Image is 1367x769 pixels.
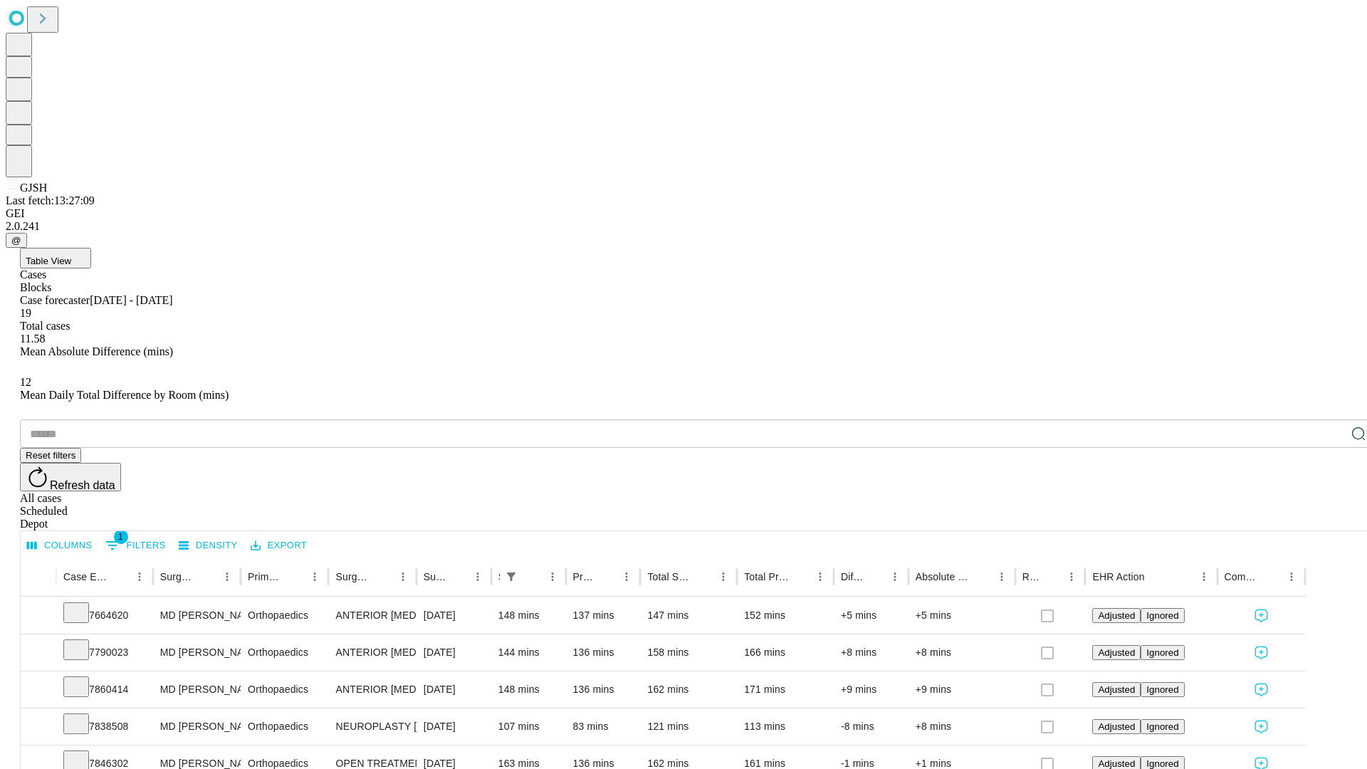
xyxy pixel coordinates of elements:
[1146,721,1178,732] span: Ignored
[1141,682,1184,697] button: Ignored
[160,634,234,671] div: MD [PERSON_NAME] [PERSON_NAME]
[543,567,562,587] button: Menu
[744,597,827,634] div: 152 mins
[647,634,730,671] div: 158 mins
[841,571,864,582] div: Difference
[841,671,901,708] div: +9 mins
[248,571,283,582] div: Primary Service
[647,571,692,582] div: Total Scheduled Duration
[1092,682,1141,697] button: Adjusted
[498,571,500,582] div: Scheduled In Room Duration
[693,567,713,587] button: Sort
[501,567,521,587] button: Show filters
[217,567,237,587] button: Menu
[28,641,49,666] button: Expand
[197,567,217,587] button: Sort
[1098,684,1135,695] span: Adjusted
[885,567,905,587] button: Menu
[744,571,789,582] div: Total Predicted Duration
[248,634,321,671] div: Orthopaedics
[393,567,413,587] button: Menu
[1042,567,1062,587] button: Sort
[28,715,49,740] button: Expand
[26,256,71,266] span: Table View
[1141,645,1184,660] button: Ignored
[916,597,1008,634] div: +5 mins
[992,567,1012,587] button: Menu
[1146,684,1178,695] span: Ignored
[468,567,488,587] button: Menu
[1092,645,1141,660] button: Adjusted
[373,567,393,587] button: Sort
[790,567,810,587] button: Sort
[28,604,49,629] button: Expand
[114,530,128,544] span: 1
[617,567,637,587] button: Menu
[63,634,146,671] div: 7790023
[6,220,1361,233] div: 2.0.241
[501,567,521,587] div: 1 active filter
[1092,608,1141,623] button: Adjusted
[63,571,108,582] div: Case Epic Id
[573,708,634,745] div: 83 mins
[916,671,1008,708] div: +9 mins
[335,671,409,708] div: ANTERIOR [MEDICAL_DATA] TOTAL HIP
[335,708,409,745] div: NEUROPLASTY [MEDICAL_DATA] AT [GEOGRAPHIC_DATA]
[1146,647,1178,658] span: Ignored
[841,634,901,671] div: +8 mins
[63,597,146,634] div: 7664620
[916,571,970,582] div: Absolute Difference
[160,708,234,745] div: MD [PERSON_NAME] [PERSON_NAME]
[175,535,241,557] button: Density
[335,571,371,582] div: Surgery Name
[916,708,1008,745] div: +8 mins
[20,376,31,388] span: 12
[424,671,484,708] div: [DATE]
[424,597,484,634] div: [DATE]
[1098,647,1135,658] span: Adjusted
[1098,721,1135,732] span: Adjusted
[1225,571,1260,582] div: Comments
[573,597,634,634] div: 137 mins
[102,534,169,557] button: Show filters
[523,567,543,587] button: Sort
[1141,608,1184,623] button: Ignored
[1022,571,1041,582] div: Resolved in EHR
[130,567,150,587] button: Menu
[20,389,229,401] span: Mean Daily Total Difference by Room (mins)
[498,634,559,671] div: 144 mins
[647,597,730,634] div: 147 mins
[63,708,146,745] div: 7838508
[160,597,234,634] div: MD [PERSON_NAME] [PERSON_NAME]
[424,571,446,582] div: Surgery Date
[1092,571,1144,582] div: EHR Action
[1146,758,1178,769] span: Ignored
[424,708,484,745] div: [DATE]
[20,320,70,332] span: Total cases
[6,207,1361,220] div: GEI
[744,671,827,708] div: 171 mins
[713,567,733,587] button: Menu
[20,182,47,194] span: GJSH
[647,671,730,708] div: 162 mins
[573,571,596,582] div: Predicted In Room Duration
[6,233,27,248] button: @
[248,671,321,708] div: Orthopaedics
[1062,567,1081,587] button: Menu
[573,671,634,708] div: 136 mins
[647,708,730,745] div: 121 mins
[810,567,830,587] button: Menu
[498,597,559,634] div: 148 mins
[1194,567,1214,587] button: Menu
[972,567,992,587] button: Sort
[1282,567,1301,587] button: Menu
[160,571,196,582] div: Surgeon Name
[335,634,409,671] div: ANTERIOR [MEDICAL_DATA] TOTAL HIP
[20,333,45,345] span: 11.58
[744,708,827,745] div: 113 mins
[498,671,559,708] div: 148 mins
[247,535,310,557] button: Export
[865,567,885,587] button: Sort
[285,567,305,587] button: Sort
[20,448,81,463] button: Reset filters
